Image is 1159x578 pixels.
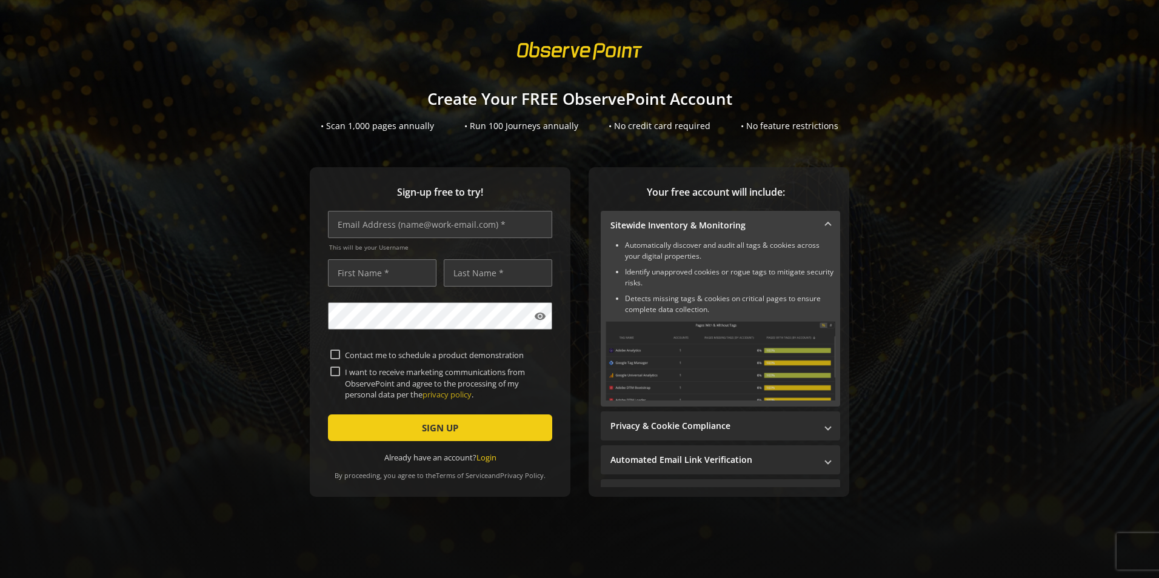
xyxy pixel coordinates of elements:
[606,321,835,400] img: Sitewide Inventory & Monitoring
[328,185,552,199] span: Sign-up free to try!
[601,211,840,240] mat-expansion-panel-header: Sitewide Inventory & Monitoring
[610,420,816,432] mat-panel-title: Privacy & Cookie Compliance
[610,219,816,231] mat-panel-title: Sitewide Inventory & Monitoring
[601,445,840,474] mat-expansion-panel-header: Automated Email Link Verification
[601,240,840,407] div: Sitewide Inventory & Monitoring
[436,471,488,480] a: Terms of Service
[328,414,552,441] button: SIGN UP
[328,211,552,238] input: Email Address (name@work-email.com) *
[741,120,838,132] div: • No feature restrictions
[340,350,550,360] label: Contact me to schedule a product demonstration
[444,259,552,287] input: Last Name *
[422,417,458,439] span: SIGN UP
[329,243,552,251] span: This will be your Username
[328,452,552,463] div: Already have an account?
[609,120,710,132] div: • No credit card required
[601,185,831,199] span: Your free account will include:
[328,259,436,287] input: First Name *
[625,267,835,288] li: Identify unapproved cookies or rogue tags to mitigate security risks.
[476,452,496,463] a: Login
[423,389,472,400] a: privacy policy
[625,240,835,262] li: Automatically discover and audit all tags & cookies across your digital properties.
[464,120,578,132] div: • Run 100 Journeys annually
[340,367,550,400] label: I want to receive marketing communications from ObservePoint and agree to the processing of my pe...
[625,293,835,315] li: Detects missing tags & cookies on critical pages to ensure complete data collection.
[601,411,840,440] mat-expansion-panel-header: Privacy & Cookie Compliance
[610,454,816,466] mat-panel-title: Automated Email Link Verification
[601,479,840,508] mat-expansion-panel-header: Performance Monitoring with Web Vitals
[328,463,552,480] div: By proceeding, you agree to the and .
[321,120,434,132] div: • Scan 1,000 pages annually
[500,471,544,480] a: Privacy Policy
[534,310,546,322] mat-icon: visibility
